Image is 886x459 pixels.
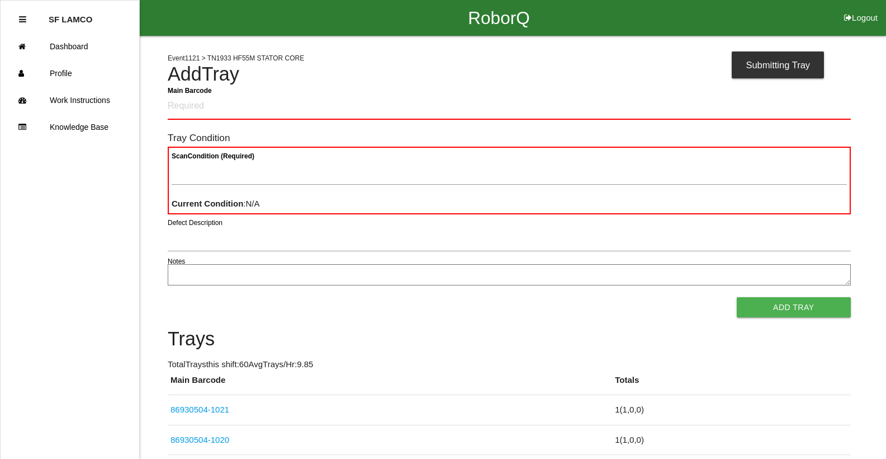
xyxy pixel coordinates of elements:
p: SF LAMCO [49,6,92,24]
button: Add Tray [737,297,851,317]
a: Work Instructions [1,87,139,114]
h4: Trays [168,329,851,350]
a: 86930504-1020 [170,435,229,444]
td: 1 ( 1 , 0 , 0 ) [612,425,850,455]
b: Current Condition [172,199,243,208]
span: : N/A [172,199,260,208]
b: Scan Condition (Required) [172,152,254,160]
a: Dashboard [1,33,139,60]
a: Knowledge Base [1,114,139,140]
td: 1 ( 1 , 0 , 0 ) [612,395,850,425]
div: Submitting Tray [732,51,824,78]
label: Notes [168,256,185,266]
span: Event 1121 > TN1933 HF55M STATOR CORE [168,54,304,62]
a: 86930504-1021 [170,405,229,414]
label: Defect Description [168,218,222,228]
p: Total Trays this shift: 60 Avg Trays /Hr: 9.85 [168,358,851,371]
h6: Tray Condition [168,133,851,143]
th: Totals [612,374,850,395]
h4: Add Tray [168,64,851,85]
a: Profile [1,60,139,87]
b: Main Barcode [168,86,212,94]
input: Required [168,93,851,120]
th: Main Barcode [168,374,612,395]
div: Close [19,6,26,33]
